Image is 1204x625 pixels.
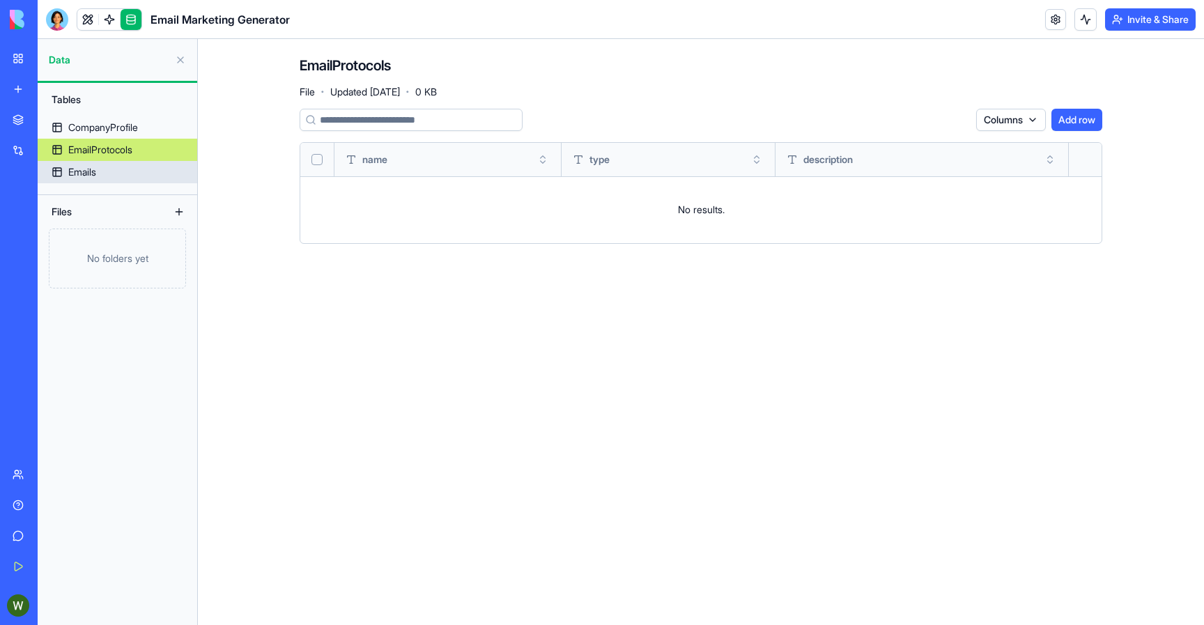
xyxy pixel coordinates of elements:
[589,153,610,167] span: type
[49,53,169,67] span: Data
[68,143,132,157] div: EmailProtocols
[1043,153,1057,167] button: Toggle sort
[750,153,764,167] button: Toggle sort
[10,10,96,29] img: logo
[362,153,387,167] span: name
[300,176,1102,243] td: No results.
[38,229,197,288] a: No folders yet
[38,161,197,183] a: Emails
[536,153,550,167] button: Toggle sort
[45,88,190,111] div: Tables
[311,154,323,165] button: Select all
[49,229,186,288] div: No folders yet
[38,116,197,139] a: CompanyProfile
[45,201,156,223] div: Files
[7,594,29,617] img: ACg8ocJfX902z323eJv0WgYs8to-prm3hRyyT9LVmbu9YU5sKTReeg=s96-c
[300,85,315,99] span: File
[38,139,197,161] a: EmailProtocols
[68,121,138,134] div: CompanyProfile
[406,81,410,103] span: ·
[68,165,96,179] div: Emails
[150,11,290,28] span: Email Marketing Generator
[330,85,400,99] span: Updated [DATE]
[976,109,1046,131] button: Columns
[1105,8,1196,31] button: Invite & Share
[415,85,437,99] span: 0 KB
[321,81,325,103] span: ·
[1051,109,1102,131] button: Add row
[803,153,853,167] span: description
[300,56,391,75] h4: EmailProtocols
